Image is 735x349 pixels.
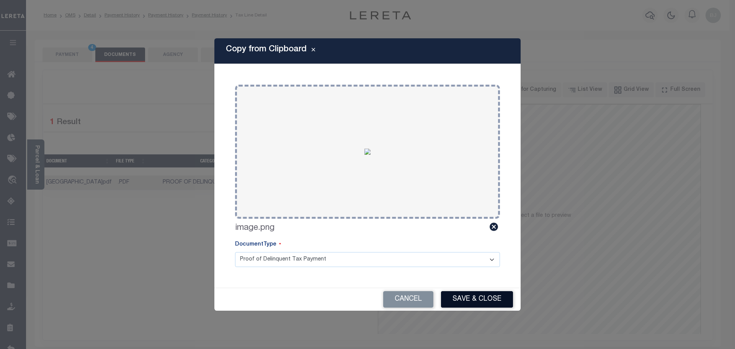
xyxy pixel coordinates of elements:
[226,44,307,54] h5: Copy from Clipboard
[364,149,371,155] img: b9e1e55d-6e14-4a53-867a-93f8c62c7707
[383,291,433,308] button: Cancel
[441,291,513,308] button: Save & Close
[307,46,320,56] button: Close
[235,241,281,249] label: DocumentType
[235,222,274,234] label: image.png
